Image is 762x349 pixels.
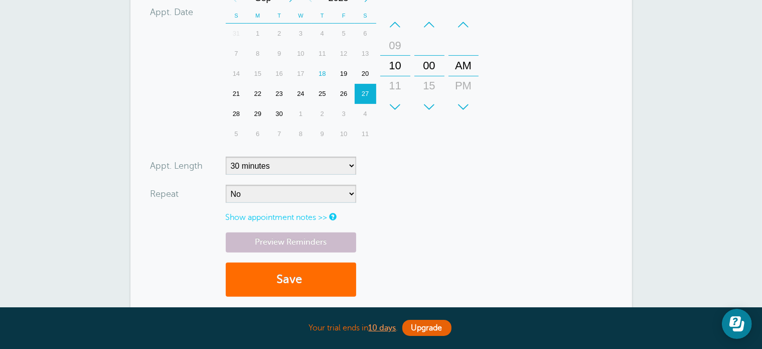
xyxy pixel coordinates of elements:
[355,24,376,44] div: Saturday, September 6
[247,84,268,104] div: Monday, September 22
[268,64,290,84] div: Tuesday, September 16
[290,64,312,84] div: Wednesday, September 17
[268,8,290,24] th: T
[312,64,333,84] div: 18
[414,15,444,117] div: Minutes
[312,104,333,124] div: 2
[268,24,290,44] div: 2
[312,64,333,84] div: Today, Thursday, September 18
[226,44,247,64] div: 7
[333,104,355,124] div: Friday, October 3
[226,24,247,44] div: Sunday, August 31
[290,124,312,144] div: 8
[226,84,247,104] div: 21
[333,64,355,84] div: 19
[380,15,410,117] div: Hours
[333,24,355,44] div: 5
[333,104,355,124] div: 3
[290,24,312,44] div: 3
[312,8,333,24] th: T
[247,44,268,64] div: Monday, September 8
[130,317,632,339] div: Your trial ends in .
[355,104,376,124] div: 4
[150,8,194,17] label: Appt. Date
[226,64,247,84] div: 14
[355,64,376,84] div: Saturday, September 20
[355,104,376,124] div: Saturday, October 4
[312,24,333,44] div: Thursday, September 4
[247,24,268,44] div: Monday, September 1
[226,84,247,104] div: Sunday, September 21
[290,84,312,104] div: 24
[226,64,247,84] div: Sunday, September 14
[290,104,312,124] div: 1
[247,104,268,124] div: Monday, September 29
[333,44,355,64] div: Friday, September 12
[268,44,290,64] div: Tuesday, September 9
[312,124,333,144] div: Thursday, October 9
[355,84,376,104] div: 27
[355,64,376,84] div: 20
[247,84,268,104] div: 22
[247,44,268,64] div: 8
[355,44,376,64] div: Saturday, September 13
[312,84,333,104] div: 25
[247,64,268,84] div: 15
[150,189,179,198] label: Repeat
[247,8,268,24] th: M
[451,56,476,76] div: AM
[417,56,441,76] div: 00
[268,44,290,64] div: 9
[383,76,407,96] div: 11
[290,44,312,64] div: 10
[247,104,268,124] div: 29
[226,124,247,144] div: Sunday, October 5
[383,36,407,56] div: 09
[333,124,355,144] div: Friday, October 10
[150,161,203,170] label: Appt. Length
[417,76,441,96] div: 15
[226,104,247,124] div: 28
[268,64,290,84] div: 16
[226,213,328,222] a: Show appointment notes >>
[290,124,312,144] div: Wednesday, October 8
[355,8,376,24] th: S
[333,24,355,44] div: Friday, September 5
[355,124,376,144] div: 11
[268,24,290,44] div: Tuesday, September 2
[226,124,247,144] div: 5
[333,44,355,64] div: 12
[312,84,333,104] div: Thursday, September 25
[290,8,312,24] th: W
[226,104,247,124] div: Sunday, September 28
[268,84,290,104] div: Tuesday, September 23
[312,44,333,64] div: Thursday, September 11
[355,124,376,144] div: Saturday, October 11
[268,104,290,124] div: 30
[333,84,355,104] div: Friday, September 26
[290,64,312,84] div: 17
[402,320,451,336] a: Upgrade
[268,124,290,144] div: Tuesday, October 7
[355,84,376,104] div: Saturday, September 27
[312,124,333,144] div: 9
[312,24,333,44] div: 4
[312,104,333,124] div: Thursday, October 2
[355,24,376,44] div: 6
[268,124,290,144] div: 7
[417,96,441,116] div: 30
[383,56,407,76] div: 10
[451,76,476,96] div: PM
[268,104,290,124] div: Tuesday, September 30
[247,124,268,144] div: Monday, October 6
[290,84,312,104] div: Wednesday, September 24
[226,44,247,64] div: Sunday, September 7
[290,24,312,44] div: Wednesday, September 3
[247,24,268,44] div: 1
[355,44,376,64] div: 13
[226,263,356,297] button: Save
[312,44,333,64] div: 11
[290,104,312,124] div: Wednesday, October 1
[722,309,752,339] iframe: Resource center
[333,84,355,104] div: 26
